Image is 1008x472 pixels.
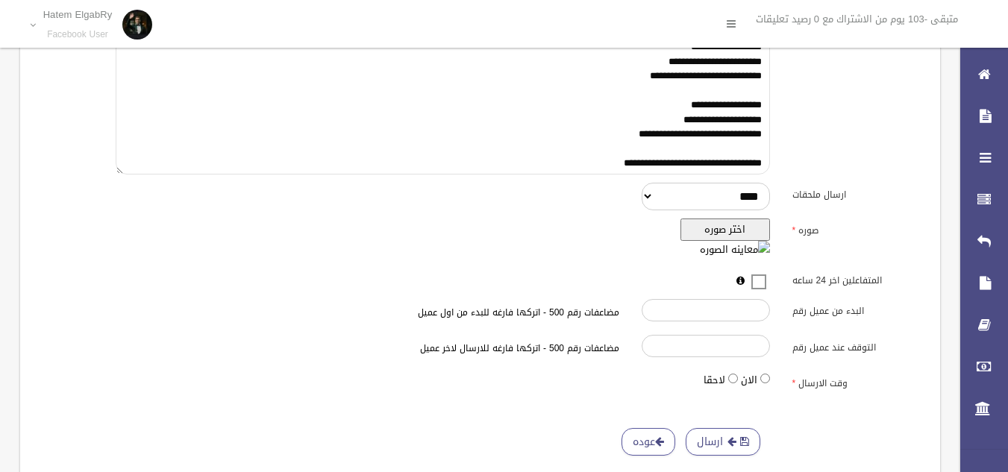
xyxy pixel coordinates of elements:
label: وقت الارسال [781,371,932,391]
h6: مضاعفات رقم 500 - اتركها فارغه للارسال لاخر عميل [266,344,619,353]
a: عوده [622,428,675,456]
label: التوقف عند عميل رقم [781,335,932,356]
label: لاحقا [704,371,725,389]
button: اختر صوره [680,218,770,241]
h6: مضاعفات رقم 500 - اتركها فارغه للبدء من اول عميل [266,308,619,318]
label: ارسال ملحقات [781,183,932,204]
p: Hatem ElgabRy [43,9,113,20]
small: Facebook User [43,29,113,40]
label: صوره [781,218,932,239]
label: المتفاعلين اخر 24 ساعه [781,268,932,289]
label: البدء من عميل رقم [781,299,932,320]
button: ارسال [686,428,760,456]
img: معاينه الصوره [700,241,770,259]
label: الان [741,371,757,389]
